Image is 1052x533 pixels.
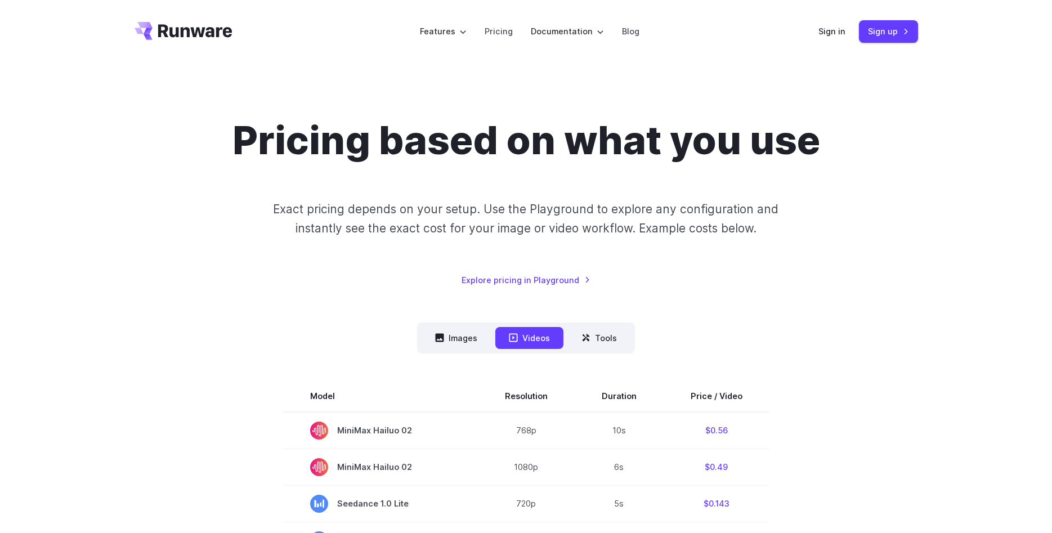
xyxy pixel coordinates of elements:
th: Price / Video [664,380,769,412]
th: Resolution [478,380,575,412]
a: Go to / [135,22,232,40]
td: 720p [478,485,575,522]
a: Sign in [818,25,845,38]
td: 10s [575,412,664,449]
td: $0.49 [664,449,769,485]
a: Explore pricing in Playground [462,274,590,286]
button: Images [422,327,491,349]
p: Exact pricing depends on your setup. Use the Playground to explore any configuration and instantl... [252,200,800,238]
span: MiniMax Hailuo 02 [310,422,451,440]
span: Seedance 1.0 Lite [310,495,451,513]
a: Blog [622,25,639,38]
a: Pricing [485,25,513,38]
button: Videos [495,327,563,349]
span: MiniMax Hailuo 02 [310,458,451,476]
label: Documentation [531,25,604,38]
h1: Pricing based on what you use [232,117,820,164]
button: Tools [568,327,630,349]
label: Features [420,25,467,38]
td: 1080p [478,449,575,485]
td: $0.56 [664,412,769,449]
th: Duration [575,380,664,412]
td: 768p [478,412,575,449]
td: 5s [575,485,664,522]
th: Model [283,380,478,412]
td: 6s [575,449,664,485]
a: Sign up [859,20,918,42]
td: $0.143 [664,485,769,522]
